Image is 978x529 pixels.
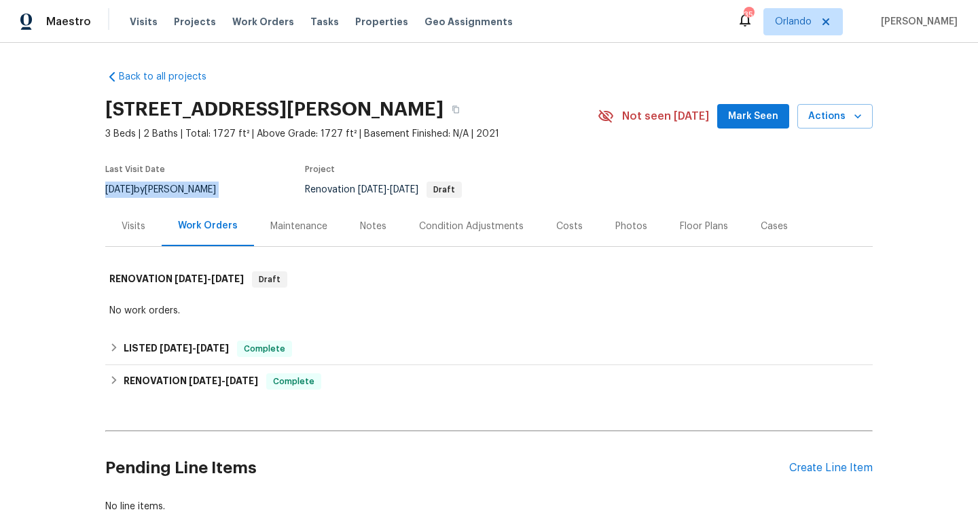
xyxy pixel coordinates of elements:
span: Tasks [310,17,339,27]
span: 3 Beds | 2 Baths | Total: 1727 ft² | Above Grade: 1727 ft² | Basement Finished: N/A | 2021 [105,127,598,141]
span: Orlando [775,15,812,29]
div: Maintenance [270,220,327,233]
h6: RENOVATION [109,271,244,288]
span: Draft [253,273,286,286]
span: - [160,343,229,353]
button: Copy Address [443,97,468,122]
span: Projects [174,15,216,29]
span: [DATE] [196,343,229,353]
div: Notes [360,220,386,233]
div: Visits [122,220,145,233]
span: Properties [355,15,408,29]
span: Mark Seen [728,108,778,125]
h6: RENOVATION [124,373,258,390]
h2: Pending Line Items [105,437,789,500]
span: [DATE] [390,185,418,194]
div: Work Orders [178,219,238,233]
div: by [PERSON_NAME] [105,182,232,198]
div: Cases [761,220,788,233]
h6: LISTED [124,341,229,357]
span: Actions [808,108,862,125]
span: Geo Assignments [424,15,513,29]
span: Project [305,165,335,173]
div: Floor Plans [680,220,728,233]
span: [DATE] [105,185,134,194]
button: Actions [797,104,873,129]
span: [PERSON_NAME] [875,15,958,29]
div: RENOVATION [DATE]-[DATE]Draft [105,258,873,301]
div: No line items. [105,500,873,513]
span: [DATE] [225,376,258,386]
div: Condition Adjustments [419,220,524,233]
span: - [175,274,244,284]
span: Renovation [305,185,462,194]
div: LISTED [DATE]-[DATE]Complete [105,332,873,365]
h2: [STREET_ADDRESS][PERSON_NAME] [105,103,443,116]
span: Complete [268,375,320,388]
span: [DATE] [189,376,221,386]
span: - [189,376,258,386]
span: Last Visit Date [105,165,165,173]
div: Photos [615,220,647,233]
span: Work Orders [232,15,294,29]
span: Complete [238,342,291,356]
span: Not seen [DATE] [622,109,709,123]
span: - [358,185,418,194]
span: [DATE] [175,274,207,284]
span: [DATE] [211,274,244,284]
div: No work orders. [109,304,869,318]
span: [DATE] [160,343,192,353]
span: [DATE] [358,185,386,194]
span: Visits [130,15,158,29]
span: Draft [428,186,460,194]
div: 35 [744,8,753,22]
a: Back to all projects [105,70,236,84]
div: Costs [556,220,583,233]
button: Mark Seen [717,104,789,129]
div: RENOVATION [DATE]-[DATE]Complete [105,365,873,398]
div: Create Line Item [789,462,873,475]
span: Maestro [46,15,91,29]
